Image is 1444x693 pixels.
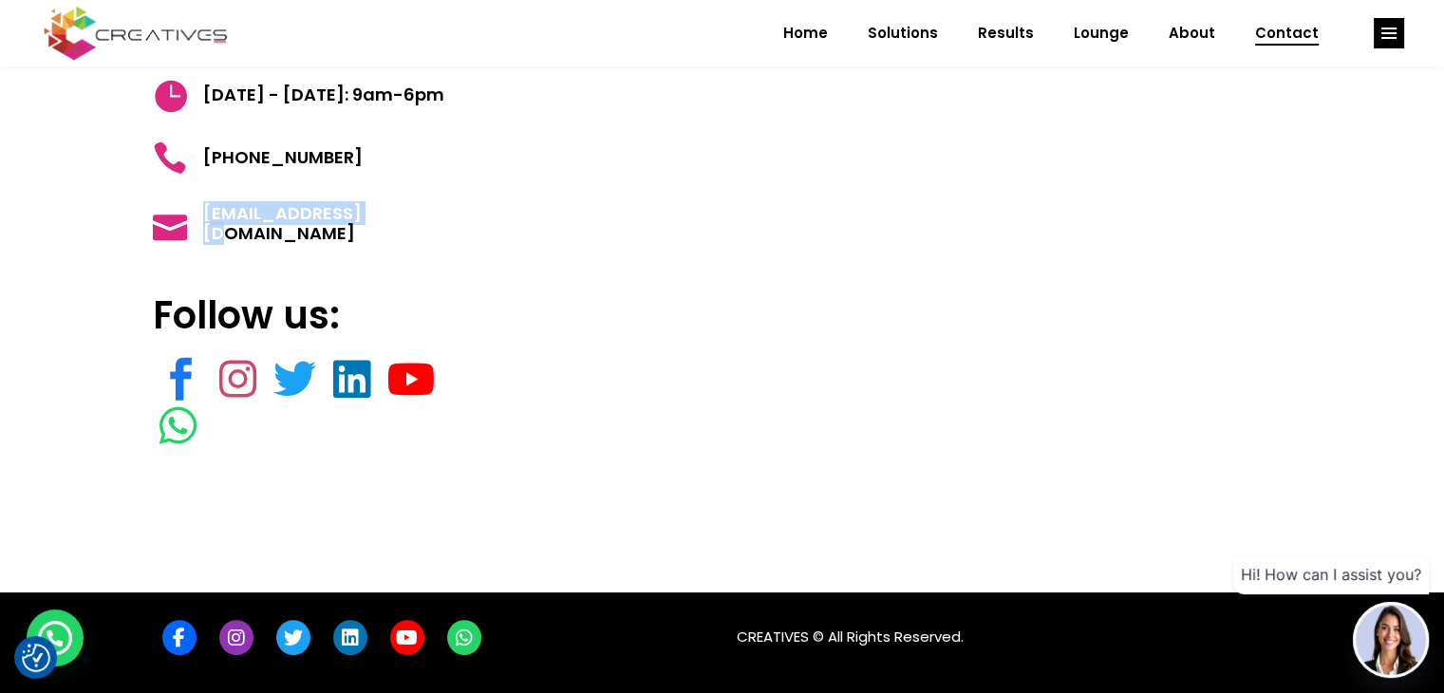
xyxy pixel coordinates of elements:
[447,620,481,655] a: link
[219,356,256,403] a: link
[159,356,202,403] a: link
[162,620,197,655] a: link
[153,140,363,175] a: [PHONE_NUMBER]
[153,203,492,244] a: [EMAIL_ADDRESS][DOMAIN_NAME]
[1149,9,1235,58] a: About
[333,356,370,403] a: link
[737,610,1292,648] p: CREATIVES © All Rights Reserved.
[1054,9,1149,58] a: Lounge
[978,9,1034,58] span: Results
[219,620,253,655] a: link
[1074,9,1129,58] span: Lounge
[387,356,436,403] a: link
[1233,555,1429,594] div: Hi! How can I assist you?
[1235,9,1339,58] a: Contact
[390,620,424,655] a: link
[763,9,848,58] a: Home
[783,9,828,58] span: Home
[868,9,938,58] span: Solutions
[333,620,367,655] a: link
[187,78,444,112] span: [DATE] - [DATE]: 9am-6pm
[153,292,492,338] h3: Follow us:
[159,403,197,450] a: link
[1374,18,1404,48] a: link
[848,9,958,58] a: Solutions
[22,644,50,672] button: Consent Preferences
[1169,9,1215,58] span: About
[958,9,1054,58] a: Results
[187,203,492,244] span: [EMAIL_ADDRESS][DOMAIN_NAME]
[40,4,232,63] img: Creatives
[1255,9,1319,58] span: Contact
[187,140,363,175] span: [PHONE_NUMBER]
[1356,605,1426,675] img: agent
[273,356,316,403] a: link
[276,620,310,655] a: link
[22,644,50,672] img: Revisit consent button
